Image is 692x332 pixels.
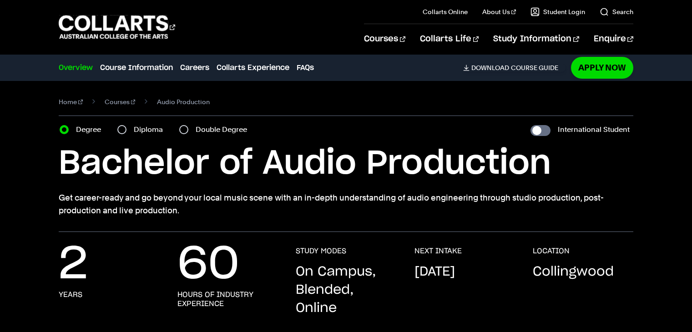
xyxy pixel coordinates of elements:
a: Search [600,7,633,16]
a: Apply Now [571,57,633,78]
span: Audio Production [157,96,210,108]
label: Diploma [134,123,168,136]
h3: Years [59,290,82,299]
p: 2 [59,246,88,283]
a: About Us [482,7,516,16]
label: Degree [76,123,106,136]
p: Get career-ready and go beyond your local music scene with an in-depth understanding of audio eng... [59,191,633,217]
a: Overview [59,62,93,73]
p: [DATE] [414,263,455,281]
label: International Student [558,123,630,136]
a: Study Information [493,24,579,54]
h3: Hours of Industry Experience [177,290,278,308]
p: 60 [177,246,239,283]
a: Collarts Life [420,24,479,54]
a: Enquire [594,24,633,54]
p: Collingwood [533,263,614,281]
label: Double Degree [196,123,253,136]
a: Course Information [100,62,173,73]
span: Download [471,64,509,72]
h3: STUDY MODES [296,246,346,256]
h1: Bachelor of Audio Production [59,143,633,184]
a: Student Login [530,7,585,16]
p: On Campus, Blended, Online [296,263,396,317]
div: Go to homepage [59,14,175,40]
h3: NEXT INTAKE [414,246,462,256]
a: Courses [105,96,136,108]
h3: LOCATION [533,246,570,256]
a: FAQs [297,62,314,73]
a: Courses [364,24,405,54]
a: Home [59,96,83,108]
a: Collarts Experience [217,62,289,73]
a: Collarts Online [423,7,468,16]
a: Careers [180,62,209,73]
a: DownloadCourse Guide [463,64,566,72]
